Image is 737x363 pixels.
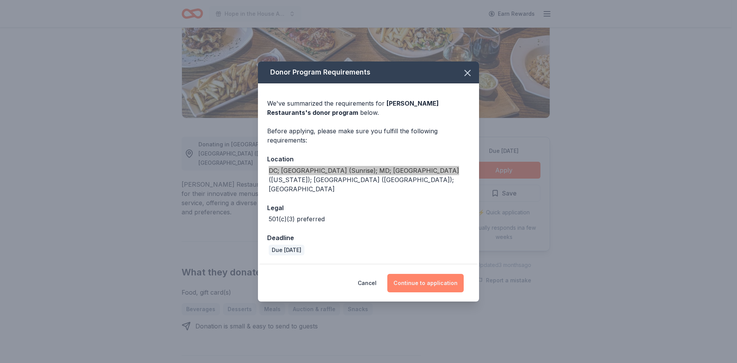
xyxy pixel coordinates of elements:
div: We've summarized the requirements for below. [267,99,470,117]
div: 501(c)(3) preferred [269,214,325,224]
button: Cancel [358,274,377,292]
div: Due [DATE] [269,245,304,255]
div: Legal [267,203,470,213]
button: Continue to application [387,274,464,292]
div: Before applying, please make sure you fulfill the following requirements: [267,126,470,145]
div: Donor Program Requirements [258,61,479,83]
div: DC; [GEOGRAPHIC_DATA] (Sunrise); MD; [GEOGRAPHIC_DATA] ([US_STATE]); [GEOGRAPHIC_DATA] ([GEOGRAPH... [269,166,470,194]
div: Location [267,154,470,164]
div: Deadline [267,233,470,243]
